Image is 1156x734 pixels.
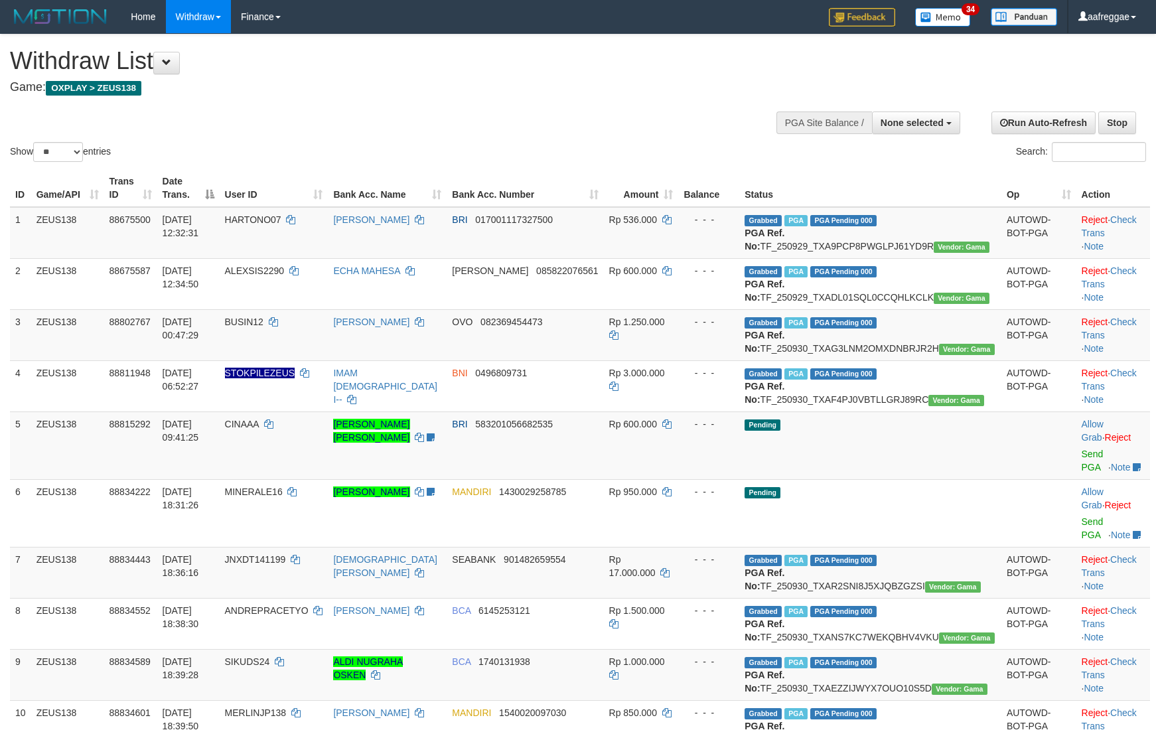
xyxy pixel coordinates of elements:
td: TF_250930_TXAF4PJ0VBTLLGRJ89RC [739,360,1001,411]
td: ZEUS138 [31,479,104,547]
span: Rp 3.000.000 [609,368,665,378]
a: Reject [1082,554,1108,565]
span: [DATE] 18:36:16 [163,554,199,578]
b: PGA Ref. No: [745,381,784,405]
td: 9 [10,649,31,700]
a: Allow Grab [1082,486,1104,510]
a: Note [1111,530,1131,540]
th: Bank Acc. Number: activate to sort column ascending [447,169,603,207]
a: Check Trans [1082,265,1137,289]
span: Vendor URL: https://trx31.1velocity.biz [932,684,987,695]
span: Vendor URL: https://trx31.1velocity.biz [939,344,995,355]
div: - - - [684,213,734,226]
span: Marked by aafsreyleap [784,317,808,329]
span: 88834222 [109,486,151,497]
td: · [1076,479,1150,547]
span: BRI [452,214,467,225]
div: - - - [684,604,734,617]
span: Grabbed [745,215,782,226]
span: Grabbed [745,555,782,566]
td: ZEUS138 [31,598,104,649]
a: Run Auto-Refresh [991,111,1096,134]
td: · · [1076,649,1150,700]
span: Marked by aafsolysreylen [784,708,808,719]
span: PGA Pending [810,606,877,617]
b: PGA Ref. No: [745,330,784,354]
span: Copy 901482659554 to clipboard [504,554,565,565]
label: Show entries [10,142,111,162]
span: Marked by aafsolysreylen [784,657,808,668]
a: Note [1111,462,1131,473]
span: HARTONO07 [225,214,281,225]
input: Search: [1052,142,1146,162]
a: [PERSON_NAME] [333,317,409,327]
span: Rp 1.250.000 [609,317,665,327]
th: User ID: activate to sort column ascending [220,169,328,207]
td: TF_250930_TXANS7KC7WEKQBHV4VKU [739,598,1001,649]
td: AUTOWD-BOT-PGA [1001,207,1076,259]
span: Vendor URL: https://trx31.1velocity.biz [928,395,984,406]
span: Copy 583201056682535 to clipboard [475,419,553,429]
a: Check Trans [1082,317,1137,340]
td: 4 [10,360,31,411]
td: AUTOWD-BOT-PGA [1001,309,1076,360]
span: Rp 1.500.000 [609,605,665,616]
td: · · [1076,360,1150,411]
th: Op: activate to sort column ascending [1001,169,1076,207]
span: 88675500 [109,214,151,225]
span: Vendor URL: https://trx31.1velocity.biz [934,242,989,253]
td: 3 [10,309,31,360]
td: · · [1076,309,1150,360]
th: ID [10,169,31,207]
span: PGA Pending [810,266,877,277]
a: Reject [1105,432,1131,443]
a: Check Trans [1082,656,1137,680]
div: - - - [684,706,734,719]
span: 88834443 [109,554,151,565]
a: Check Trans [1082,707,1137,731]
b: PGA Ref. No: [745,279,784,303]
div: - - - [684,655,734,668]
span: [DATE] 18:39:28 [163,656,199,680]
td: TF_250930_TXAG3LNM2OMXDNBRJR2H [739,309,1001,360]
span: Vendor URL: https://trx31.1velocity.biz [939,632,995,644]
span: Marked by aafsolysreylen [784,555,808,566]
td: 6 [10,479,31,547]
td: AUTOWD-BOT-PGA [1001,598,1076,649]
span: 34 [962,3,979,15]
span: Copy 6145253121 to clipboard [478,605,530,616]
td: TF_250930_TXAR2SNI8J5XJQBZGZSI [739,547,1001,598]
span: BCA [452,605,470,616]
th: Trans ID: activate to sort column ascending [104,169,157,207]
span: Pending [745,487,780,498]
a: [PERSON_NAME] [333,214,409,225]
span: 88675587 [109,265,151,276]
span: Copy 082369454473 to clipboard [480,317,542,327]
a: Send PGA [1082,449,1104,473]
span: Rp 600.000 [609,265,657,276]
th: Amount: activate to sort column ascending [604,169,679,207]
td: AUTOWD-BOT-PGA [1001,547,1076,598]
td: ZEUS138 [31,207,104,259]
span: PGA Pending [810,215,877,226]
div: - - - [684,553,734,566]
td: ZEUS138 [31,649,104,700]
span: PGA Pending [810,708,877,719]
b: PGA Ref. No: [745,619,784,642]
span: [DATE] 18:31:26 [163,486,199,510]
a: Reject [1082,605,1108,616]
span: BNI [452,368,467,378]
td: · · [1076,547,1150,598]
span: · [1082,419,1105,443]
span: Marked by aaftrukkakada [784,215,808,226]
span: MINERALE16 [225,486,283,497]
td: ZEUS138 [31,258,104,309]
a: Reject [1082,656,1108,667]
span: PGA Pending [810,555,877,566]
span: Rp 17.000.000 [609,554,656,578]
span: MERLINJP138 [225,707,287,718]
th: Balance [678,169,739,207]
label: Search: [1016,142,1146,162]
a: Note [1084,581,1104,591]
span: Copy 1740131938 to clipboard [478,656,530,667]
